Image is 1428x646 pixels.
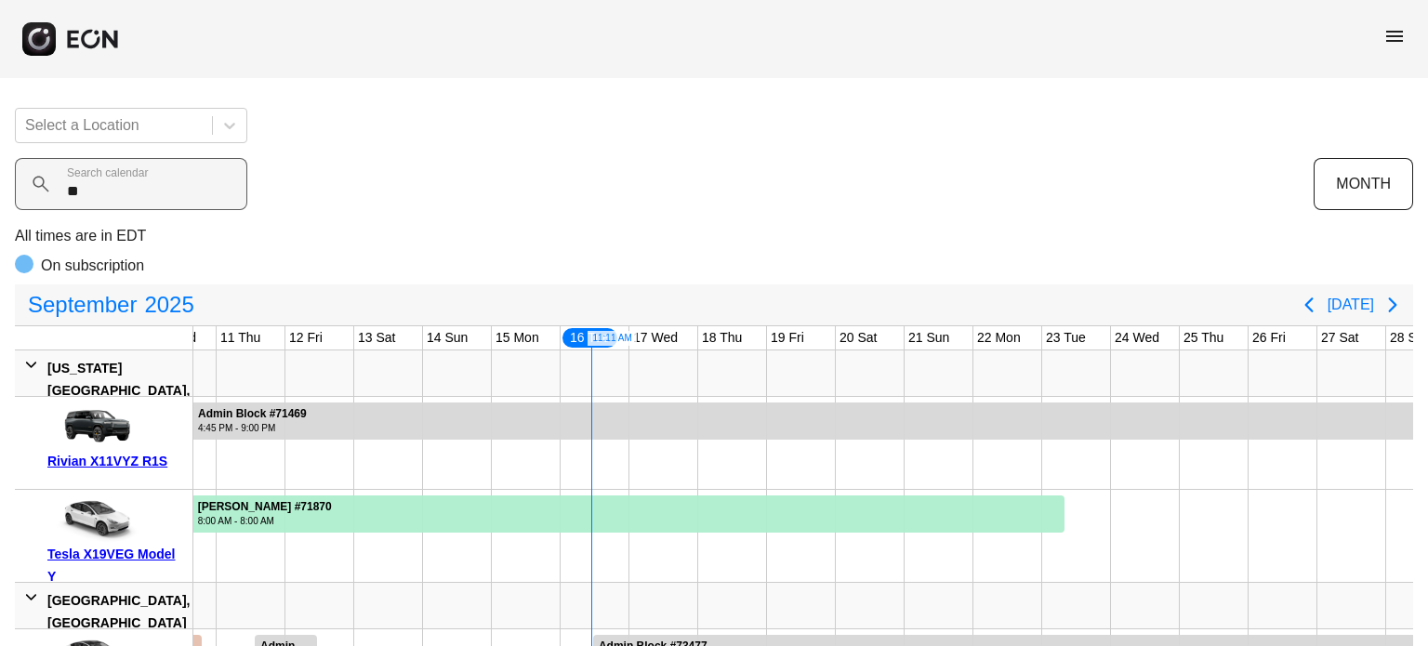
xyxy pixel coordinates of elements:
div: 22 Mon [973,326,1025,349]
div: 25 Thu [1180,326,1227,349]
div: 24 Wed [1111,326,1163,349]
div: 8:00 AM - 8:00 AM [198,514,332,528]
img: car [47,403,140,450]
span: 2025 [140,286,197,323]
div: 16 Tue [561,326,619,349]
span: menu [1383,25,1406,47]
p: On subscription [41,255,144,277]
p: All times are in EDT [15,225,1413,247]
div: 15 Mon [492,326,543,349]
div: Admin Block #71469 [198,407,307,421]
div: [GEOGRAPHIC_DATA], [GEOGRAPHIC_DATA] [47,589,190,634]
span: September [24,286,140,323]
div: [US_STATE][GEOGRAPHIC_DATA], [GEOGRAPHIC_DATA] [47,357,190,424]
img: car [47,496,140,543]
div: 19 Fri [767,326,808,349]
div: 17 Wed [629,326,681,349]
div: 23 Tue [1042,326,1090,349]
label: Search calendar [67,165,148,180]
div: Tesla X19VEG Model Y [47,543,186,587]
div: 11 Thu [217,326,264,349]
div: 18 Thu [698,326,746,349]
div: 13 Sat [354,326,399,349]
div: 12 Fri [285,326,326,349]
div: 27 Sat [1317,326,1362,349]
button: [DATE] [1328,288,1374,322]
button: Next page [1374,286,1411,323]
div: 4:45 PM - 9:00 PM [198,421,307,435]
button: September2025 [17,286,205,323]
div: 14 Sun [423,326,471,349]
div: Rivian X11VYZ R1S [47,450,186,472]
div: 21 Sun [905,326,953,349]
div: [PERSON_NAME] #71870 [198,500,332,514]
button: Previous page [1290,286,1328,323]
button: MONTH [1314,158,1413,210]
div: 20 Sat [836,326,880,349]
div: 26 Fri [1249,326,1289,349]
